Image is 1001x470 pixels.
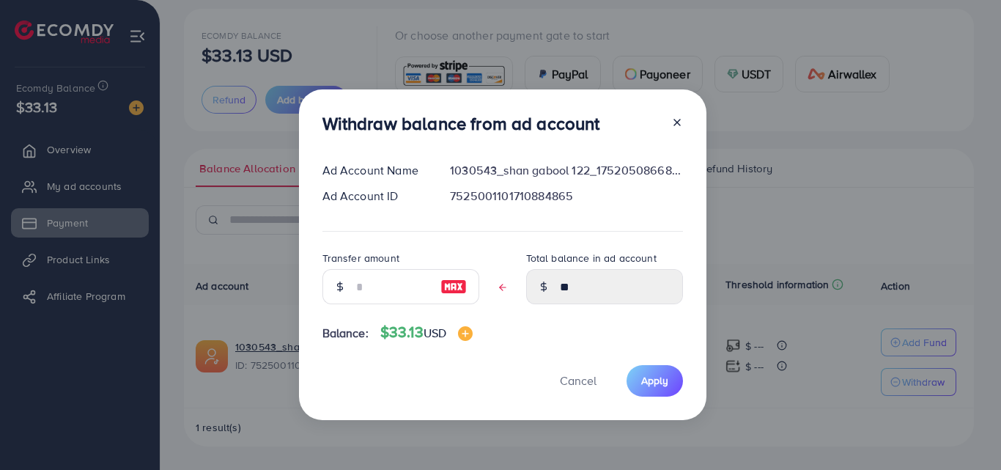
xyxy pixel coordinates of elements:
[322,113,600,134] h3: Withdraw balance from ad account
[440,278,467,295] img: image
[939,404,990,459] iframe: Chat
[311,162,439,179] div: Ad Account Name
[458,326,473,341] img: image
[627,365,683,397] button: Apply
[380,323,473,342] h4: $33.13
[438,162,694,179] div: 1030543_shan gabool 122_1752050866845
[560,372,596,389] span: Cancel
[311,188,439,205] div: Ad Account ID
[641,373,668,388] span: Apply
[322,251,399,265] label: Transfer amount
[526,251,657,265] label: Total balance in ad account
[438,188,694,205] div: 7525001101710884865
[322,325,369,342] span: Balance:
[424,325,446,341] span: USD
[542,365,615,397] button: Cancel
